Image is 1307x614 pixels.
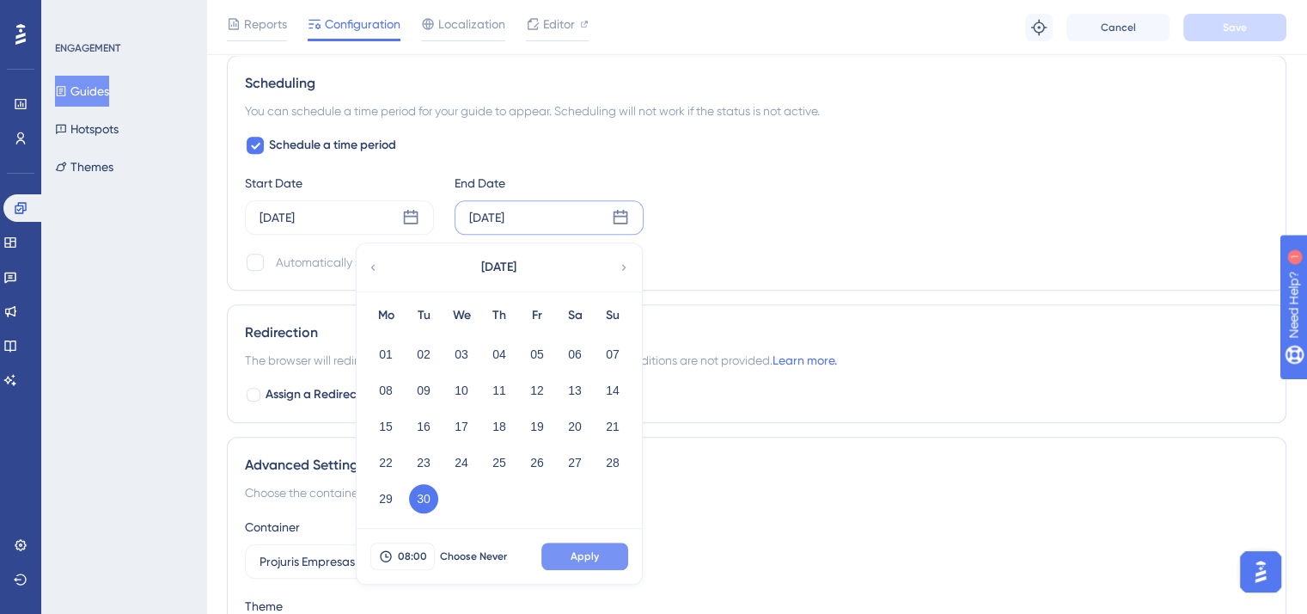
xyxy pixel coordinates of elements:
button: 13 [560,376,589,405]
span: Save [1223,21,1247,34]
span: Cancel [1101,21,1136,34]
button: 06 [560,340,589,369]
button: 05 [522,340,552,369]
span: 08:00 [398,550,427,563]
span: Apply [571,550,599,563]
button: 08:00 [370,543,435,570]
button: 16 [409,412,438,441]
span: [DATE] [481,257,516,278]
div: Redirection [245,322,1268,343]
button: Cancel [1066,14,1170,41]
button: 29 [371,484,400,513]
button: Guides [55,76,109,107]
div: Start Date [245,173,434,193]
div: Advanced Settings [245,455,1268,476]
button: 07 [598,340,627,369]
button: 12 [522,376,552,405]
span: The browser will redirect to the “Redirection URL” when the Targeting Conditions are not provided. [245,350,837,371]
div: Mo [367,305,405,326]
button: 11 [485,376,514,405]
div: Sa [556,305,594,326]
div: Th [480,305,518,326]
button: 27 [560,448,589,477]
div: [DATE] [260,207,295,228]
button: 23 [409,448,438,477]
button: 18 [485,412,514,441]
button: 08 [371,376,400,405]
button: 04 [485,340,514,369]
div: Su [594,305,632,326]
button: 19 [522,412,552,441]
button: 15 [371,412,400,441]
div: We [443,305,480,326]
span: Localization [438,14,505,34]
span: Editor [543,14,575,34]
button: Save [1183,14,1286,41]
button: 20 [560,412,589,441]
button: 01 [371,340,400,369]
span: Need Help? [40,4,107,25]
button: 14 [598,376,627,405]
button: 17 [447,412,476,441]
a: Learn more. [773,353,837,367]
div: End Date [455,173,644,193]
span: Assign a Redirection URL [266,384,401,405]
button: Projuris Empresas [245,544,434,579]
div: Scheduling [245,73,1268,94]
button: 10 [447,376,476,405]
button: Themes [55,151,113,182]
button: 22 [371,448,400,477]
div: Automatically set as “Inactive” when the scheduled period is over. [276,252,630,273]
span: Reports [244,14,287,34]
button: 24 [447,448,476,477]
span: Projuris Empresas [260,551,355,572]
button: [DATE] [412,250,584,285]
div: Tu [405,305,443,326]
div: Fr [518,305,556,326]
button: Choose Never [435,543,512,570]
div: Choose the container and theme for the guide. [245,482,1268,503]
div: You can schedule a time period for your guide to appear. Scheduling will not work if the status i... [245,101,1268,121]
iframe: UserGuiding AI Assistant Launcher [1235,546,1286,598]
button: 30 [409,484,438,513]
span: Configuration [325,14,400,34]
button: 25 [485,448,514,477]
div: [DATE] [469,207,504,228]
div: ENGAGEMENT [55,41,120,55]
button: Apply [541,543,628,570]
div: Container [245,517,1268,537]
span: Choose Never [440,550,507,563]
button: Hotspots [55,114,119,144]
button: 02 [409,340,438,369]
button: 03 [447,340,476,369]
div: 1 [119,9,125,22]
button: 26 [522,448,552,477]
span: Schedule a time period [269,135,396,156]
button: 09 [409,376,438,405]
button: 28 [598,448,627,477]
button: 21 [598,412,627,441]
